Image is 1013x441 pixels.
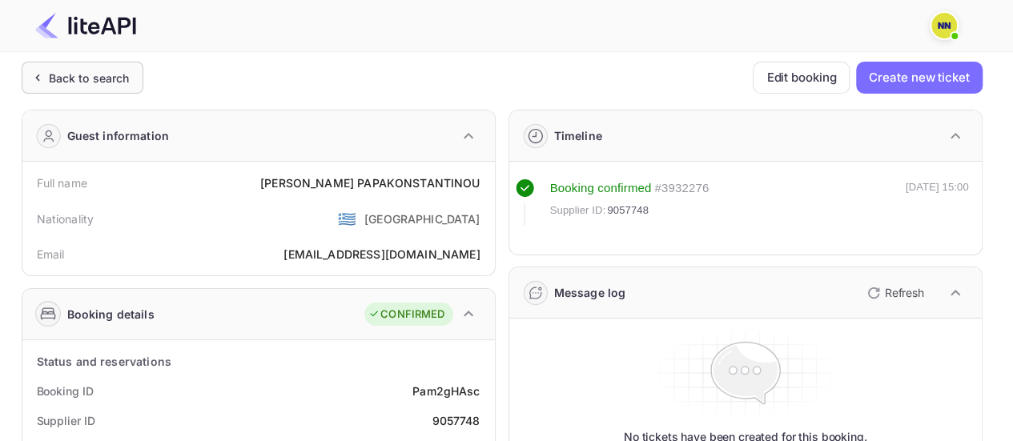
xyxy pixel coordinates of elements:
[49,70,130,86] div: Back to search
[368,307,444,323] div: CONFIRMED
[412,383,480,399] div: Pam2gHAsc
[37,174,87,191] div: Full name
[607,202,649,218] span: 9057748
[37,210,94,227] div: Nationality
[753,62,850,94] button: Edit booking
[554,284,626,301] div: Message log
[37,412,95,429] div: Supplier ID
[37,246,65,263] div: Email
[554,127,602,144] div: Timeline
[364,210,480,227] div: [GEOGRAPHIC_DATA]
[338,204,356,233] span: United States
[37,383,94,399] div: Booking ID
[37,353,171,370] div: Status and reservations
[654,179,709,198] div: # 3932276
[885,284,924,301] p: Refresh
[550,202,606,218] span: Supplier ID:
[858,280,931,306] button: Refresh
[260,174,480,191] div: [PERSON_NAME] PAPAKONSTANTINOU
[432,412,480,429] div: 9057748
[906,179,969,226] div: [DATE] 15:00
[67,127,170,144] div: Guest information
[35,13,136,38] img: LiteAPI Logo
[550,179,652,198] div: Booking confirmed
[283,246,480,263] div: [EMAIL_ADDRESS][DOMAIN_NAME]
[67,306,155,323] div: Booking details
[856,62,982,94] button: Create new ticket
[931,13,957,38] img: N/A N/A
